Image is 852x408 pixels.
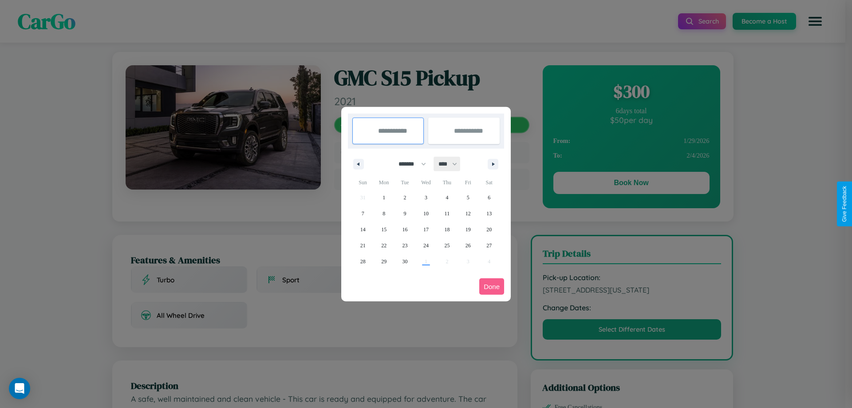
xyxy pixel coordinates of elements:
[360,254,366,269] span: 28
[9,378,30,399] div: Open Intercom Messenger
[373,190,394,206] button: 1
[415,190,436,206] button: 3
[446,190,448,206] span: 4
[352,254,373,269] button: 28
[479,278,504,295] button: Done
[402,254,408,269] span: 30
[360,238,366,254] span: 21
[841,186,848,222] div: Give Feedback
[360,222,366,238] span: 14
[381,222,387,238] span: 15
[486,206,492,222] span: 13
[381,254,387,269] span: 29
[479,238,500,254] button: 27
[458,222,478,238] button: 19
[465,206,471,222] span: 12
[404,206,406,222] span: 9
[458,190,478,206] button: 5
[383,190,385,206] span: 1
[437,175,458,190] span: Thu
[352,238,373,254] button: 21
[479,190,500,206] button: 6
[394,206,415,222] button: 9
[394,190,415,206] button: 2
[373,222,394,238] button: 15
[415,222,436,238] button: 17
[465,222,471,238] span: 19
[444,238,450,254] span: 25
[402,238,408,254] span: 23
[479,222,500,238] button: 20
[437,190,458,206] button: 4
[425,190,427,206] span: 3
[383,206,385,222] span: 8
[458,206,478,222] button: 12
[362,206,364,222] span: 7
[373,206,394,222] button: 8
[394,238,415,254] button: 23
[444,222,450,238] span: 18
[458,175,478,190] span: Fri
[402,222,408,238] span: 16
[437,206,458,222] button: 11
[404,190,406,206] span: 2
[423,238,429,254] span: 24
[373,238,394,254] button: 22
[423,206,429,222] span: 10
[352,222,373,238] button: 14
[352,206,373,222] button: 7
[373,175,394,190] span: Mon
[479,175,500,190] span: Sat
[352,175,373,190] span: Sun
[415,238,436,254] button: 24
[415,175,436,190] span: Wed
[415,206,436,222] button: 10
[437,222,458,238] button: 18
[373,254,394,269] button: 29
[479,206,500,222] button: 13
[423,222,429,238] span: 17
[381,238,387,254] span: 22
[465,238,471,254] span: 26
[394,254,415,269] button: 30
[486,238,492,254] span: 27
[488,190,490,206] span: 6
[394,222,415,238] button: 16
[458,238,478,254] button: 26
[437,238,458,254] button: 25
[394,175,415,190] span: Tue
[445,206,450,222] span: 11
[467,190,469,206] span: 5
[486,222,492,238] span: 20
